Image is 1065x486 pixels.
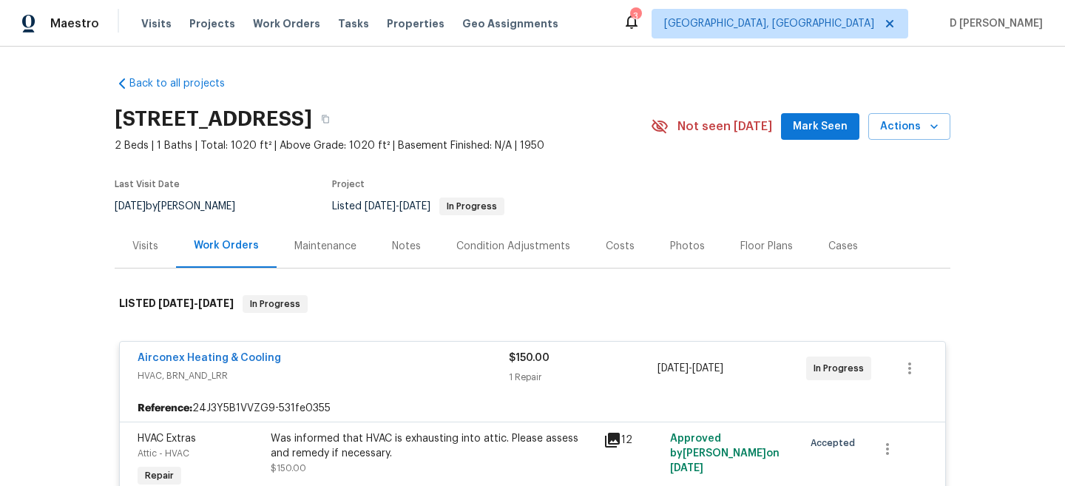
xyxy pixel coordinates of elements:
span: In Progress [441,202,503,211]
div: 24J3Y5B1VVZG9-531fe0355 [120,395,945,422]
span: Accepted [811,436,861,450]
span: Visits [141,16,172,31]
span: HVAC, BRN_AND_LRR [138,368,509,383]
div: LISTED [DATE]-[DATE]In Progress [115,280,950,328]
div: 3 [630,9,640,24]
span: - [365,201,430,212]
span: Actions [880,118,939,136]
b: Reference: [138,401,192,416]
span: Last Visit Date [115,180,180,189]
span: In Progress [244,297,306,311]
span: Projects [189,16,235,31]
span: Attic - HVAC [138,449,189,458]
span: Mark Seen [793,118,848,136]
span: Maestro [50,16,99,31]
span: - [657,361,723,376]
h6: LISTED [119,295,234,313]
div: Notes [392,239,421,254]
span: [GEOGRAPHIC_DATA], [GEOGRAPHIC_DATA] [664,16,874,31]
div: by [PERSON_NAME] [115,198,253,215]
div: Cases [828,239,858,254]
div: Work Orders [194,238,259,253]
span: [DATE] [115,201,146,212]
span: [DATE] [365,201,396,212]
span: Not seen [DATE] [677,119,772,134]
span: Repair [139,468,180,483]
span: Work Orders [253,16,320,31]
div: Was informed that HVAC is exhausting into attic. Please assess and remedy if necessary. [271,431,595,461]
span: [DATE] [692,363,723,374]
button: Actions [868,113,950,141]
div: Photos [670,239,705,254]
button: Mark Seen [781,113,859,141]
span: Listed [332,201,504,212]
span: [DATE] [198,298,234,308]
span: [DATE] [657,363,689,374]
div: Maintenance [294,239,356,254]
span: - [158,298,234,308]
div: 12 [603,431,661,449]
span: Project [332,180,365,189]
a: Airconex Heating & Cooling [138,353,281,363]
div: Costs [606,239,635,254]
h2: [STREET_ADDRESS] [115,112,312,126]
span: HVAC Extras [138,433,196,444]
a: Back to all projects [115,76,257,91]
div: Visits [132,239,158,254]
span: [DATE] [670,463,703,473]
span: D [PERSON_NAME] [944,16,1043,31]
span: [DATE] [158,298,194,308]
span: 2 Beds | 1 Baths | Total: 1020 ft² | Above Grade: 1020 ft² | Basement Finished: N/A | 1950 [115,138,651,153]
div: Floor Plans [740,239,793,254]
div: Condition Adjustments [456,239,570,254]
span: Geo Assignments [462,16,558,31]
span: In Progress [814,361,870,376]
span: Properties [387,16,444,31]
span: $150.00 [509,353,550,363]
button: Copy Address [312,106,339,132]
span: Approved by [PERSON_NAME] on [670,433,780,473]
span: [DATE] [399,201,430,212]
div: 1 Repair [509,370,657,385]
span: Tasks [338,18,369,29]
span: $150.00 [271,464,306,473]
